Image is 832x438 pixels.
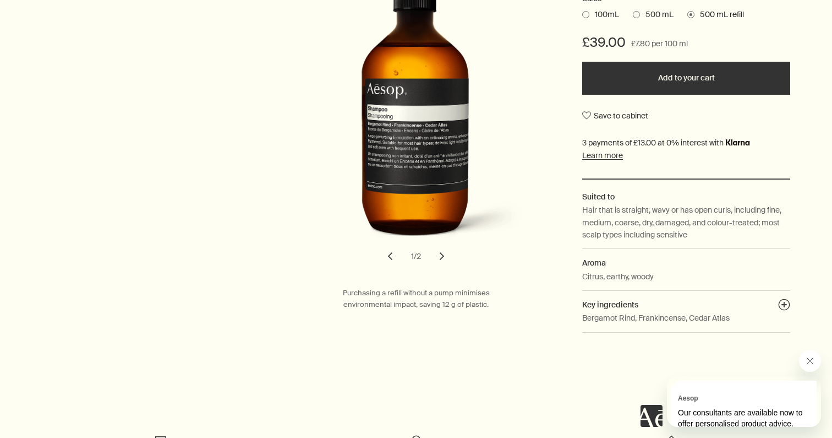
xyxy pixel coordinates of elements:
button: previous slide [378,244,402,268]
h1: Aesop [11,18,152,26]
span: Our consultants are available now to offer personalised product advice. [11,32,135,52]
span: £7.80 per 100 ml [631,37,688,51]
p: Bergamot Rind, Frankincense, Cedar Atlas [582,312,730,324]
h2: Aroma [582,257,790,269]
button: Key ingredients [778,299,790,314]
span: £39.00 [582,34,626,51]
span: Key ingredients [582,300,638,310]
iframe: Close message from Aesop [799,350,821,372]
h2: Suited to [582,191,790,203]
div: Aesop says "Our consultants are available now to offer personalised product advice.". Open messag... [641,350,821,427]
button: next slide [430,244,454,268]
p: Citrus, earthy, woody [582,271,654,283]
button: Save to cabinet [582,106,648,126]
span: Purchasing a refill without a pump minimises environmental impact, saving 12 g of plastic. [343,288,490,309]
span: 500 mL [640,9,674,20]
span: 500 mL refill [694,9,744,20]
p: Hair that is straight, wavy or has open curls, including fine, medium, coarse, dry, damaged, and ... [582,204,790,241]
iframe: no content [641,405,663,427]
span: 100mL [589,9,619,20]
button: Aesop says "Our consultants are available now to offer personalised product advice.". Open messag... [4,4,158,60]
button: Add to your cart - £39.00 [582,62,790,95]
iframe: Message from Aesop [667,376,821,427]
